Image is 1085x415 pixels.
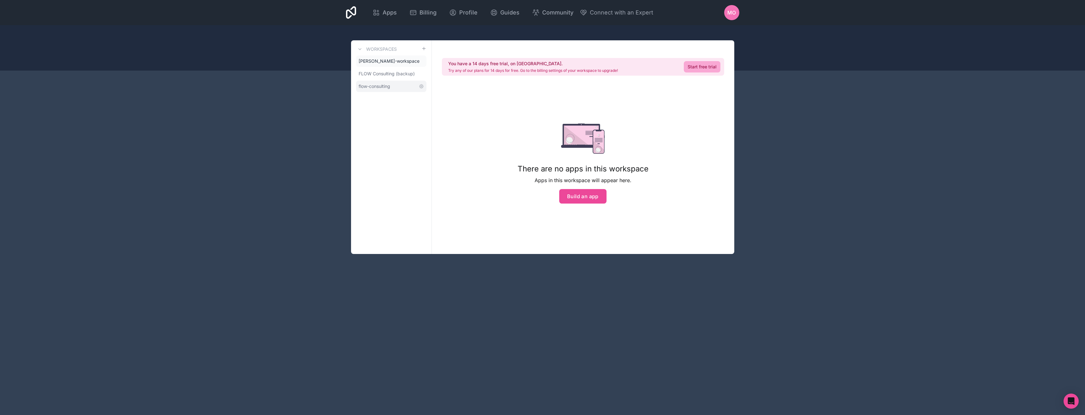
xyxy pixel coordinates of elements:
[356,45,397,53] a: Workspaces
[727,9,736,16] span: MO
[383,8,397,17] span: Apps
[527,6,578,20] a: Community
[419,8,437,17] span: Billing
[359,58,419,64] span: [PERSON_NAME]-workspace
[444,6,483,20] a: Profile
[448,68,618,73] p: Try any of our plans for 14 days for free. Go to the billing settings of your workspace to upgrade!
[404,6,442,20] a: Billing
[500,8,519,17] span: Guides
[684,61,720,72] a: Start free trial
[356,81,426,92] a: flow-consulting
[518,176,648,184] p: Apps in this workspace will appear here.
[367,6,402,20] a: Apps
[580,8,653,17] button: Connect with an Expert
[518,164,648,174] h1: There are no apps in this workspace
[459,8,478,17] span: Profile
[359,71,415,77] span: FLOW Consulting (backup)
[561,124,605,154] img: empty state
[356,55,426,67] a: [PERSON_NAME]-workspace
[559,189,607,204] button: Build an app
[359,83,390,89] span: flow-consulting
[1064,394,1079,409] div: Open Intercom Messenger
[448,61,618,67] h2: You have a 14 days free trial, on [GEOGRAPHIC_DATA].
[366,46,397,52] h3: Workspaces
[542,8,573,17] span: Community
[485,6,525,20] a: Guides
[590,8,653,17] span: Connect with an Expert
[356,68,426,79] a: FLOW Consulting (backup)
